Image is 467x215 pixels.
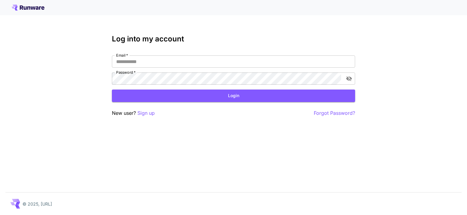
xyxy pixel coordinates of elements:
[137,109,155,117] button: Sign up
[116,70,136,75] label: Password
[116,53,128,58] label: Email
[344,73,355,84] button: toggle password visibility
[112,90,355,102] button: Login
[22,201,52,207] p: © 2025, [URL]
[314,109,355,117] button: Forgot Password?
[112,109,155,117] p: New user?
[112,35,355,43] h3: Log into my account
